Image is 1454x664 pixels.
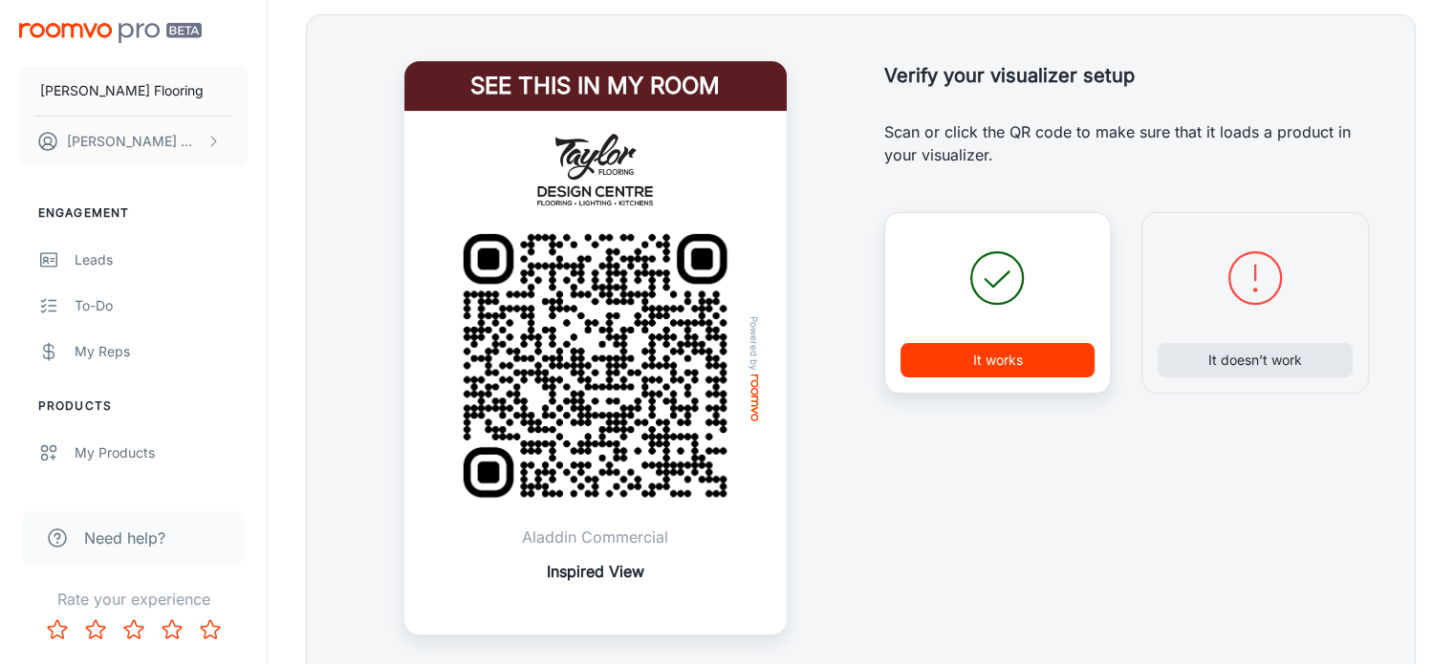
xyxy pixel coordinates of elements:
div: Suppliers [75,488,248,509]
button: Rate 1 star [38,610,76,649]
button: Rate 2 star [76,610,115,649]
p: Aladdin Commercial [522,525,668,548]
button: Rate 5 star [191,610,229,649]
span: Need help? [84,526,165,549]
p: Inspired View [547,560,644,583]
p: Rate your experience [15,588,251,610]
p: [PERSON_NAME] Wood [67,131,202,152]
a: See this in my roomTaylor FlooringQR Code ExamplePowered byroomvoAladdin CommercialInspired View [404,61,787,634]
div: To-do [75,295,248,316]
span: Powered by [745,316,764,371]
div: My Reps [75,341,248,362]
div: Leads [75,249,248,270]
img: Taylor Flooring [473,134,718,205]
img: QR Code Example [435,205,755,525]
button: It works [901,343,1096,377]
p: [PERSON_NAME] Flooring [40,80,204,101]
button: Rate 3 star [115,610,153,649]
button: It doesn’t work [1158,343,1353,377]
img: Roomvo PRO Beta [19,23,202,43]
button: [PERSON_NAME] Wood [19,117,248,166]
h5: Verify your visualizer setup [884,61,1370,90]
button: [PERSON_NAME] Flooring [19,66,248,116]
h4: See this in my room [404,61,787,111]
button: Rate 4 star [153,610,191,649]
img: roomvo [750,375,758,421]
p: Scan or click the QR code to make sure that it loads a product in your visualizer. [884,120,1370,166]
div: My Products [75,442,248,463]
